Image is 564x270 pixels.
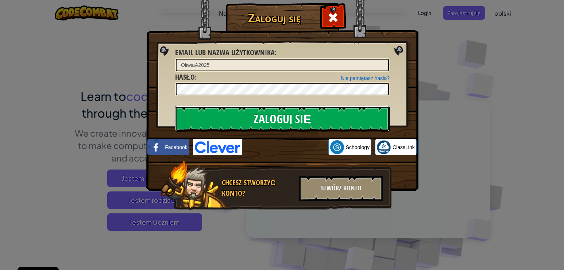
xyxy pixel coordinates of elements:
[330,140,344,154] img: schoology.png
[175,72,197,83] label: :
[222,178,295,198] div: Chcesz stworzyć konto?
[175,47,275,57] span: Email lub nazwa użytkownika
[175,72,195,82] span: Hasło
[393,144,415,151] span: ClassLink
[175,47,277,58] label: :
[242,139,328,155] iframe: Przycisk Zaloguj się przez Google
[175,106,390,132] input: Zaloguj się
[341,75,390,81] a: Nie pamiętasz hasła?
[228,11,321,24] h1: Zaloguj się
[346,144,370,151] span: Schoology
[149,140,163,154] img: facebook_small.png
[165,144,187,151] span: Facebook
[193,139,242,155] img: clever-logo-blue.png
[377,140,391,154] img: classlink-logo-small.png
[299,176,383,201] div: Stwórz konto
